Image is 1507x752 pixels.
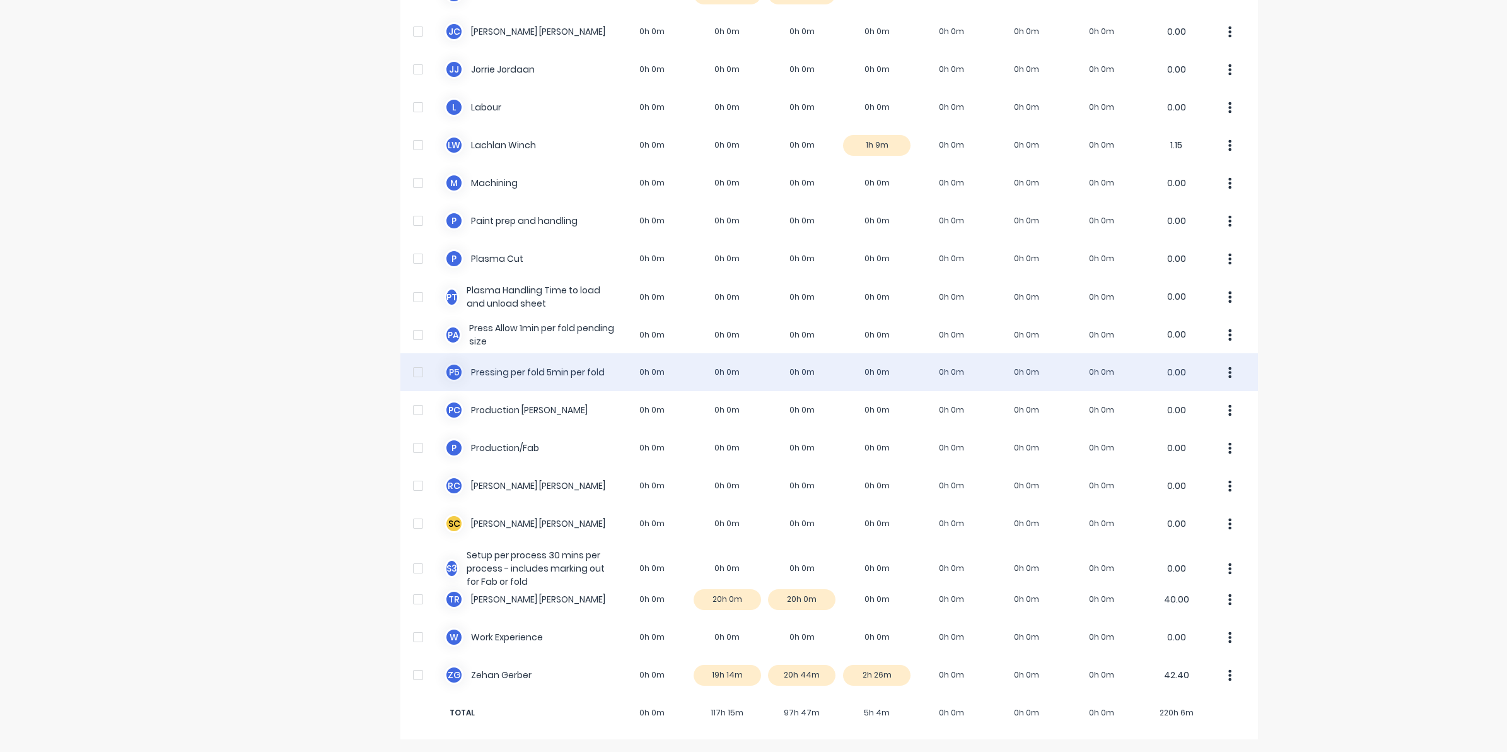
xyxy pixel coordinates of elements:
[989,707,1064,719] span: 0h 0m
[1064,707,1139,719] span: 0h 0m
[765,707,840,719] span: 97h 47m
[445,707,615,719] span: TOTAL
[1139,707,1214,719] span: 220h 6m
[615,707,690,719] span: 0h 0m
[839,707,914,719] span: 5h 4m
[690,707,765,719] span: 117h 15m
[914,707,989,719] span: 0h 0m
